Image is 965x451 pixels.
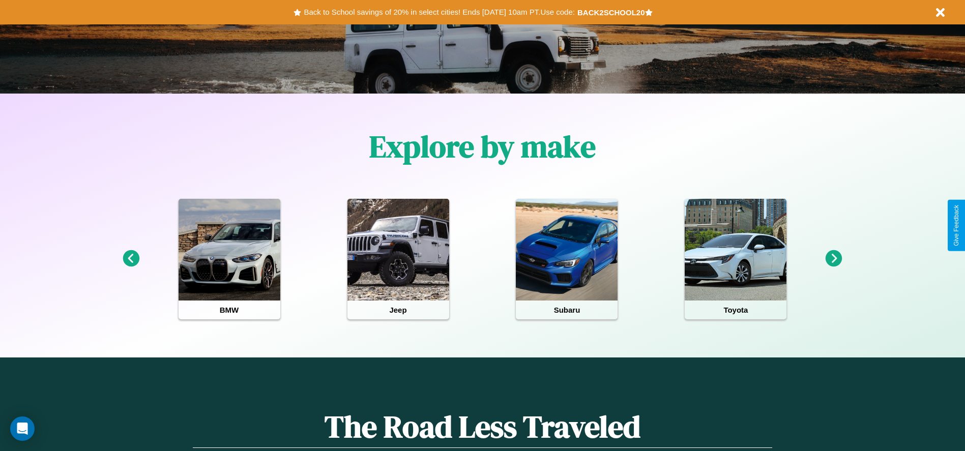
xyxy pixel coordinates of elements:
[347,300,449,319] h4: Jeep
[516,300,618,319] h4: Subaru
[685,300,786,319] h4: Toyota
[369,126,596,167] h1: Explore by make
[953,205,960,246] div: Give Feedback
[10,416,35,441] div: Open Intercom Messenger
[179,300,280,319] h4: BMW
[301,5,577,19] button: Back to School savings of 20% in select cities! Ends [DATE] 10am PT.Use code:
[577,8,645,17] b: BACK2SCHOOL20
[193,406,772,448] h1: The Road Less Traveled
